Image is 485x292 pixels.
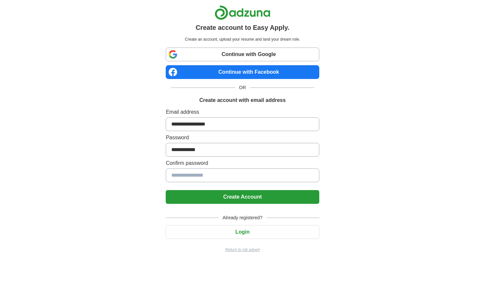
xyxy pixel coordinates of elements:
[166,229,319,235] a: Login
[166,159,319,167] label: Confirm password
[167,36,318,42] p: Create an account, upload your resume and land your dream role.
[166,48,319,61] a: Continue with Google
[215,5,270,20] img: Adzuna logo
[166,108,319,116] label: Email address
[166,247,319,253] a: Return to job advert
[199,96,285,104] h1: Create account with email address
[166,190,319,204] button: Create Account
[196,23,289,32] h1: Create account to Easy Apply.
[166,134,319,142] label: Password
[166,225,319,239] button: Login
[219,214,266,221] span: Already registered?
[166,65,319,79] a: Continue with Facebook
[235,84,250,91] span: OR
